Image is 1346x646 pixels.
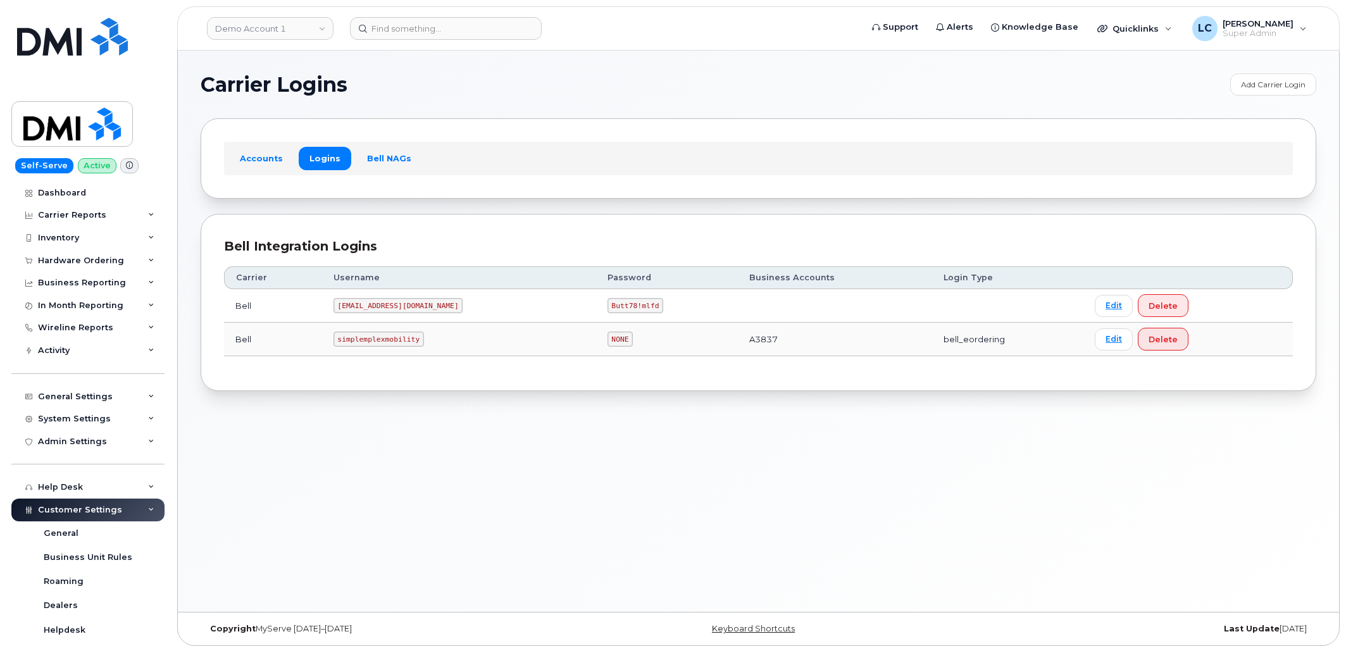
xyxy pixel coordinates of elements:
[712,624,795,633] a: Keyboard Shortcuts
[1230,73,1316,96] a: Add Carrier Login
[1149,300,1178,312] span: Delete
[229,147,294,170] a: Accounts
[1095,295,1133,317] a: Edit
[932,323,1083,356] td: bell_eordering
[738,323,932,356] td: A3837
[322,266,596,289] th: Username
[210,624,256,633] strong: Copyright
[608,298,664,313] code: Butt78!mlfd
[333,298,463,313] code: [EMAIL_ADDRESS][DOMAIN_NAME]
[224,289,322,323] td: Bell
[201,624,573,634] div: MyServe [DATE]–[DATE]
[1138,328,1188,351] button: Delete
[224,237,1293,256] div: Bell Integration Logins
[944,624,1316,634] div: [DATE]
[932,266,1083,289] th: Login Type
[608,332,633,347] code: NONE
[299,147,351,170] a: Logins
[1224,624,1280,633] strong: Last Update
[356,147,422,170] a: Bell NAGs
[333,332,424,347] code: simplemplexmobility
[738,266,932,289] th: Business Accounts
[224,266,322,289] th: Carrier
[1095,328,1133,351] a: Edit
[1138,294,1188,317] button: Delete
[224,323,322,356] td: Bell
[201,75,347,94] span: Carrier Logins
[596,266,738,289] th: Password
[1149,333,1178,345] span: Delete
